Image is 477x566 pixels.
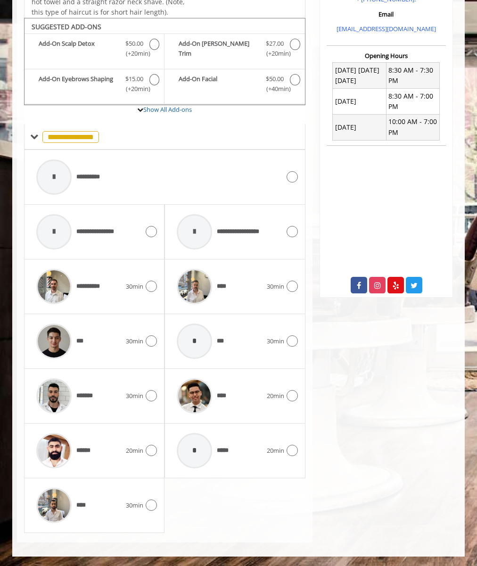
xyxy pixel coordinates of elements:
[267,391,284,401] span: 20min
[32,22,101,31] b: SUGGESTED ADD-ONS
[125,39,143,49] span: $50.00
[266,39,284,49] span: $27.00
[267,282,284,291] span: 30min
[333,114,386,140] td: [DATE]
[267,446,284,456] span: 20min
[29,39,159,61] label: Add-On Scalp Detox
[126,282,143,291] span: 30min
[333,89,386,115] td: [DATE]
[126,391,143,401] span: 30min
[266,74,284,84] span: $50.00
[264,49,285,58] span: (+20min )
[327,52,446,59] h3: Opening Hours
[24,18,305,106] div: The Made Man Haircut Add-onS
[124,84,145,94] span: (+20min )
[126,500,143,510] span: 30min
[386,63,439,89] td: 8:30 AM - 7:30 PM
[386,114,439,140] td: 10:00 AM - 7:00 PM
[264,84,285,94] span: (+40min )
[39,74,119,94] b: Add-On Eyebrows Shaping
[169,39,300,61] label: Add-On Beard Trim
[126,446,143,456] span: 20min
[179,39,260,58] b: Add-On [PERSON_NAME] Trim
[169,74,300,96] label: Add-On Facial
[329,11,444,17] h3: Email
[333,63,386,89] td: [DATE] [DATE] [DATE]
[337,25,436,33] a: [EMAIL_ADDRESS][DOMAIN_NAME]
[125,74,143,84] span: $15.00
[124,49,145,58] span: (+20min )
[39,39,119,58] b: Add-On Scalp Detox
[179,74,260,94] b: Add-On Facial
[143,105,192,114] a: Show All Add-ons
[29,74,159,96] label: Add-On Eyebrows Shaping
[267,336,284,346] span: 30min
[386,89,439,115] td: 8:30 AM - 7:00 PM
[126,336,143,346] span: 30min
